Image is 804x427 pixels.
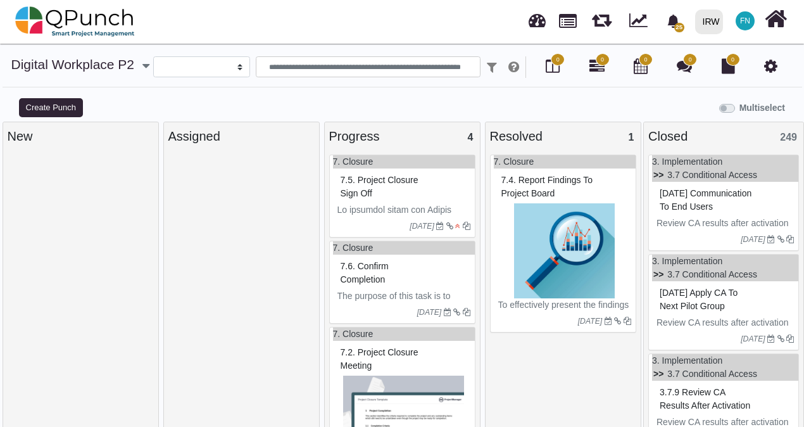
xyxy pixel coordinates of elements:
p: Review CA results after activation for the pilot group [656,316,794,343]
div: IRW [703,11,720,33]
i: Gantt [589,58,605,73]
a: 3. Implementation [652,156,722,167]
span: 0 [689,56,692,65]
a: 3.7 Conditional Access [667,170,757,180]
i: Due Date [436,222,444,230]
span: #75357 [660,188,751,212]
button: Create Punch [19,98,83,117]
i: Dependant Task [614,317,621,325]
span: #53984 [341,347,418,371]
span: #75355 [660,387,750,411]
a: 7. Closure [333,156,374,167]
span: 0 [731,56,734,65]
span: #53983 [501,175,593,198]
i: High [455,222,460,230]
a: 7. Closure [333,329,374,339]
img: 5f997b6e-9473-4237-8b53-7ac180c55b6d.png [498,203,631,298]
i: [DATE] [578,317,603,326]
a: 3.7 Conditional Access [667,269,757,279]
i: Document Library [722,58,735,73]
span: Francis Ndichu [736,11,755,30]
i: Dependant Task [777,335,784,343]
i: Calendar [634,58,648,73]
span: #53986 [341,175,418,198]
i: Clone [463,309,470,316]
img: qpunch-sp.fa6292f.png [15,3,135,41]
i: [DATE] [741,335,765,343]
a: 3. Implementation [652,355,722,366]
i: Clone [786,236,794,243]
a: bell fill25 [659,1,690,41]
i: [DATE] [741,235,765,244]
a: 3.7 Conditional Access [667,369,757,379]
i: Clone [624,317,631,325]
span: Dashboard [529,8,546,27]
a: 7. Closure [494,156,534,167]
i: Due Date [767,335,775,343]
i: Dependant Task [446,222,453,230]
span: 0 [556,56,560,65]
span: 0 [644,56,647,65]
b: Multiselect [739,103,785,113]
span: 1 [629,132,634,143]
span: FN [740,17,750,25]
span: #53985 [341,261,389,284]
a: Digital Workplace P2 [11,57,135,72]
i: Punch Discussion [677,58,692,73]
div: New [8,127,154,146]
a: IRW [689,1,728,42]
div: Resolved [490,127,636,146]
div: Closed [648,127,799,146]
span: #75356 [660,288,738,311]
a: 3. Implementation [652,256,722,266]
span: 25 [674,23,684,32]
span: Projects [559,8,577,28]
div: Notification [662,10,684,32]
i: Dependant Task [453,309,460,316]
i: e.g: punch or !ticket or &category or #label or @username or $priority or *iteration or ^addition... [508,61,519,73]
i: Board [546,58,560,73]
i: [DATE] [410,222,434,231]
span: Releases [592,6,612,27]
div: Assigned [168,127,315,146]
div: Dynamic Report [623,1,659,42]
i: Due Date [605,317,612,325]
p: Review CA results after activation for the pilot group if the results are as expected then Send c... [656,217,794,270]
a: 0 [589,63,605,73]
i: Dependant Task [777,236,784,243]
span: 0 [601,56,604,65]
i: Due Date [767,236,775,243]
i: Clone [786,335,794,343]
a: FN [728,1,762,41]
i: Clone [463,222,470,230]
i: Due Date [444,309,451,316]
span: 249 [780,132,797,143]
div: Progress [329,127,475,146]
svg: bell fill [667,15,680,28]
a: 7. Closure [333,243,374,253]
i: [DATE] [417,308,442,317]
span: 4 [468,132,474,143]
i: Home [765,7,787,31]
